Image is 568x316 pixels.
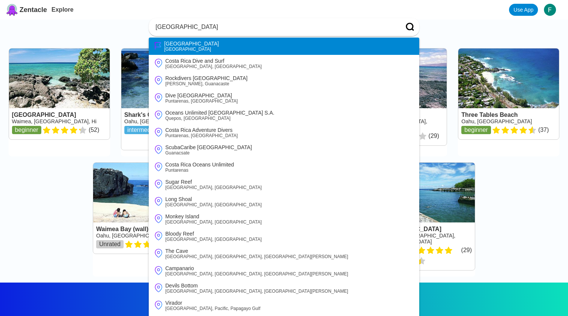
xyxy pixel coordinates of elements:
div: Get the Zentacle app! [9,292,559,305]
div: Costa Rica Adventure Divers [165,127,238,133]
div: [GEOGRAPHIC_DATA], [GEOGRAPHIC_DATA] [165,202,262,207]
div: Puntarenas [165,168,234,173]
div: [GEOGRAPHIC_DATA], [GEOGRAPHIC_DATA], [GEOGRAPHIC_DATA][PERSON_NAME] [165,271,348,277]
div: Sugar Reef [165,179,262,185]
div: The Cave [165,248,348,254]
div: [GEOGRAPHIC_DATA], [GEOGRAPHIC_DATA], [GEOGRAPHIC_DATA][PERSON_NAME] [165,289,348,294]
div: [GEOGRAPHIC_DATA], [GEOGRAPHIC_DATA] [165,237,262,242]
div: Monkey Island [165,213,262,219]
div: Campanario [165,265,348,271]
div: Virador [165,300,260,306]
input: Enter a city, state, or country [155,23,395,31]
a: Zentacle logoZentacle [6,4,47,16]
div: [GEOGRAPHIC_DATA] [164,47,219,52]
div: Bloody Reef [165,231,262,237]
div: Devils Bottom [165,283,348,289]
a: Use App [509,4,538,16]
div: [GEOGRAPHIC_DATA], [GEOGRAPHIC_DATA] [165,64,262,69]
div: Costa Rica Dive and Surf [165,58,262,64]
div: [GEOGRAPHIC_DATA], [GEOGRAPHIC_DATA] [165,185,262,190]
div: Costa Rica Oceans Unlimited [165,162,234,168]
div: Puntarenas, [GEOGRAPHIC_DATA] [165,98,238,104]
img: F S [544,4,556,16]
div: [GEOGRAPHIC_DATA], [GEOGRAPHIC_DATA], [GEOGRAPHIC_DATA][PERSON_NAME] [165,254,348,259]
div: [GEOGRAPHIC_DATA], [GEOGRAPHIC_DATA] [165,219,262,225]
div: [PERSON_NAME], Guanacaste [165,81,248,86]
div: [GEOGRAPHIC_DATA] [164,41,219,47]
button: F S [541,1,562,19]
div: [GEOGRAPHIC_DATA], Pacific, Papagayo Gulf [165,306,260,311]
div: Long Shoal [165,196,262,202]
div: Dive [GEOGRAPHIC_DATA] [165,92,238,98]
div: Guanacsate [165,150,252,156]
div: Rockdivers [GEOGRAPHIC_DATA] [165,75,248,81]
a: Explore [51,6,74,13]
div: Puntarenas, [GEOGRAPHIC_DATA] [165,133,238,138]
img: Zentacle logo [6,4,18,16]
div: ScubaCaribe [GEOGRAPHIC_DATA] [165,144,252,150]
span: Zentacle [20,6,47,14]
div: Quepos, [GEOGRAPHIC_DATA] [165,116,274,121]
div: Oceans Unlimited [GEOGRAPHIC_DATA] S.A. [165,110,274,116]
